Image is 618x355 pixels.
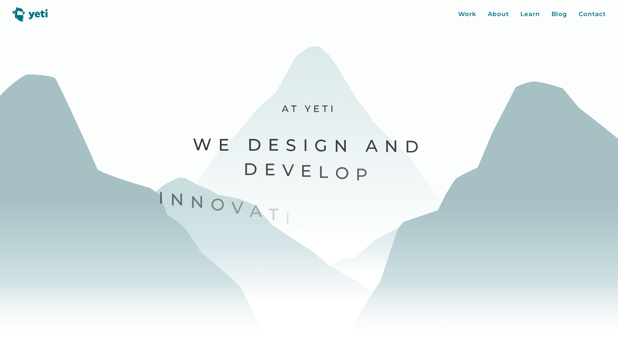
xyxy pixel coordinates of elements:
[269,204,285,226] span: t
[520,10,540,19] a: Learn
[458,10,476,19] a: Work
[579,10,605,19] a: Contact
[488,10,509,19] a: About
[551,10,568,19] a: Blog
[170,189,191,211] span: n
[190,191,211,213] span: n
[193,134,219,156] span: W
[158,187,170,209] span: I
[13,7,48,21] img: Yeti logo
[285,208,297,230] span: i
[157,103,461,115] p: At Yeti
[296,212,315,234] span: v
